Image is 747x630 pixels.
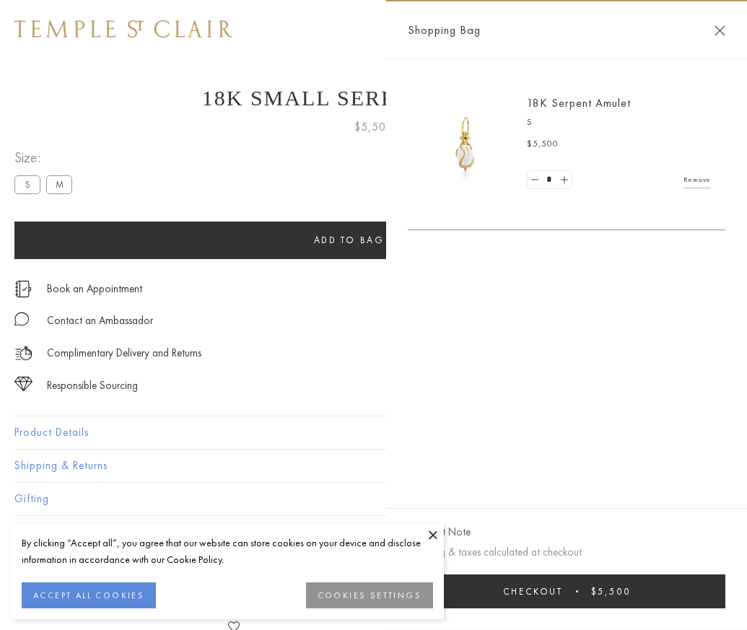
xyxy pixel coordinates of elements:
img: icon_appointment.svg [14,281,32,297]
button: COOKIES SETTINGS [306,582,433,608]
label: S [14,175,40,193]
button: Add to bag [14,222,683,259]
img: Temple St. Clair [14,20,232,38]
div: By clicking “Accept all”, you agree that our website can store cookies on your device and disclos... [22,535,433,568]
div: Responsible Sourcing [47,377,138,395]
h1: 18K Small Serpent Amulet [14,86,733,110]
span: Shopping Bag [408,21,481,40]
img: P51836-E11SERPPV [422,101,509,188]
span: $5,500 [591,585,631,598]
a: Book an Appointment [47,281,142,297]
button: Add Gift Note [408,523,471,541]
button: ACCEPT ALL COOKIES [22,582,156,608]
a: Set quantity to 2 [556,171,571,189]
label: M [46,175,72,193]
a: Remove [683,172,711,188]
span: Add to bag [314,234,385,246]
button: Shipping & Returns [14,450,733,482]
img: icon_delivery.svg [14,344,32,362]
span: $5,500 [354,118,393,136]
a: Set quantity to 0 [528,171,542,189]
span: $5,500 [527,137,559,152]
p: Complimentary Delivery and Returns [47,344,201,362]
button: Gifting [14,483,733,515]
span: Size: [14,146,78,170]
div: Contact an Ambassador [47,312,153,330]
p: S [527,115,711,130]
button: Close Shopping Bag [715,25,725,36]
span: Checkout [503,585,563,598]
img: MessageIcon-01_2.svg [14,312,29,326]
button: Product Details [14,416,733,449]
button: Checkout $5,500 [408,574,725,608]
a: 18K Serpent Amulet [527,95,631,110]
img: icon_sourcing.svg [14,377,32,391]
p: Shipping & taxes calculated at checkout [408,543,725,561]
